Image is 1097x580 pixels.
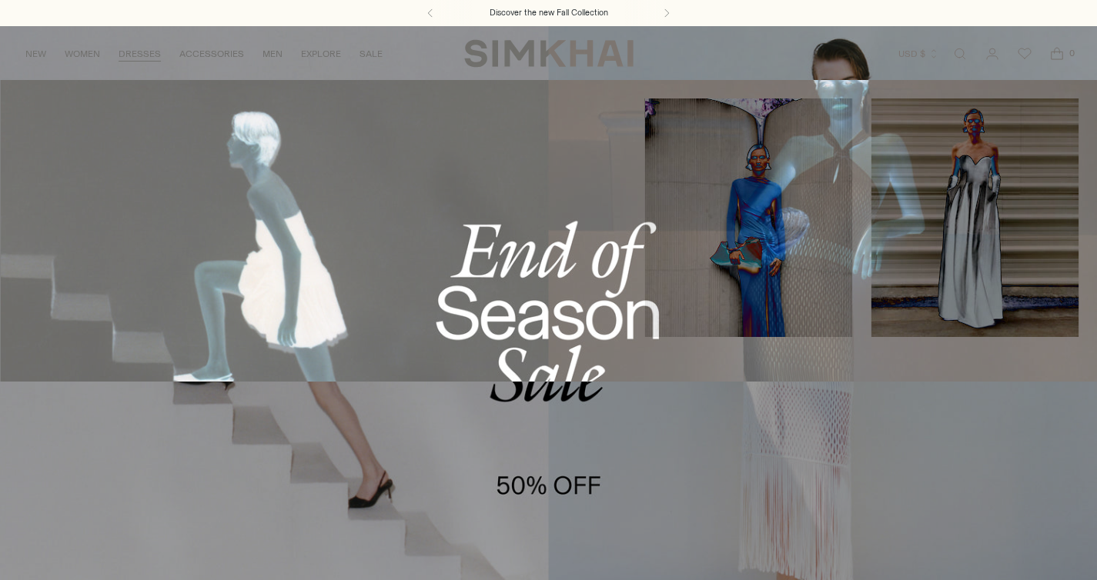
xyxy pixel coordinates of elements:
a: Open cart modal [1042,38,1072,69]
a: Wishlist [1009,38,1040,69]
a: ACCESSORIES [179,37,244,71]
a: NEW [25,37,46,71]
a: Discover the new Fall Collection [490,7,608,19]
a: SALE [360,37,383,71]
a: DRESSES [119,37,161,71]
a: Go to the account page [977,38,1008,69]
a: Open search modal [945,38,975,69]
a: SIMKHAI [464,38,634,68]
a: MEN [263,37,283,71]
span: 0 [1065,46,1079,60]
button: USD $ [898,37,939,71]
a: EXPLORE [301,37,341,71]
a: WOMEN [65,37,100,71]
